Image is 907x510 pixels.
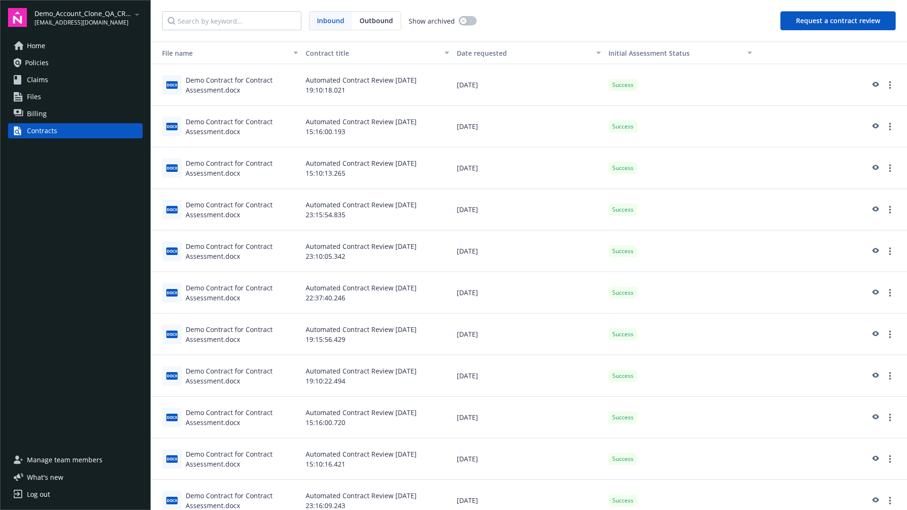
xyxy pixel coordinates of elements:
[302,106,453,147] div: Automated Contract Review [DATE] 15:16:00.193
[869,412,881,423] a: preview
[166,206,178,213] span: docx
[8,38,143,53] a: Home
[884,246,896,257] a: more
[154,48,288,58] div: File name
[302,397,453,438] div: Automated Contract Review [DATE] 15:16:00.720
[608,49,690,58] span: Initial Assessment Status
[884,412,896,423] a: more
[612,372,633,380] span: Success
[27,106,47,121] span: Billing
[302,147,453,189] div: Automated Contract Review [DATE] 15:10:13.265
[309,12,352,30] span: Inbound
[186,75,298,95] div: Demo Contract for Contract Assessment.docx
[869,329,881,340] a: preview
[453,314,604,355] div: [DATE]
[884,162,896,174] a: more
[612,413,633,422] span: Success
[8,72,143,87] a: Claims
[8,452,143,467] a: Manage team members
[869,162,881,174] a: preview
[608,48,742,58] div: Toggle SortBy
[34,18,131,27] span: [EMAIL_ADDRESS][DOMAIN_NAME]
[302,438,453,480] div: Automated Contract Review [DATE] 15:10:16.421
[186,241,298,261] div: Demo Contract for Contract Assessment.docx
[166,247,178,255] span: docx
[302,64,453,106] div: Automated Contract Review [DATE] 19:10:18.021
[884,204,896,215] a: more
[166,123,178,130] span: docx
[453,189,604,230] div: [DATE]
[34,8,131,18] span: Demo_Account_Clone_QA_CR_Tests_Demo
[612,247,633,255] span: Success
[186,158,298,178] div: Demo Contract for Contract Assessment.docx
[27,38,45,53] span: Home
[453,272,604,314] div: [DATE]
[453,64,604,106] div: [DATE]
[166,81,178,88] span: docx
[884,495,896,506] a: more
[409,16,455,26] span: Show archived
[25,55,49,70] span: Policies
[302,230,453,272] div: Automated Contract Review [DATE] 23:10:05.342
[34,8,143,27] button: Demo_Account_Clone_QA_CR_Tests_Demo[EMAIL_ADDRESS][DOMAIN_NAME]arrowDropDown
[612,205,633,214] span: Success
[453,397,604,438] div: [DATE]
[131,8,143,20] a: arrowDropDown
[306,48,439,58] div: Contract title
[884,287,896,298] a: more
[869,121,881,132] a: preview
[8,8,27,27] img: navigator-logo.svg
[453,42,604,64] button: Date requested
[352,12,401,30] span: Outbound
[884,453,896,465] a: more
[186,117,298,136] div: Demo Contract for Contract Assessment.docx
[166,331,178,338] span: docx
[612,455,633,463] span: Success
[780,11,896,30] button: Request a contract review
[27,472,63,482] span: What ' s new
[317,16,344,25] span: Inbound
[302,272,453,314] div: Automated Contract Review [DATE] 22:37:40.246
[457,48,590,58] div: Date requested
[612,164,633,172] span: Success
[302,314,453,355] div: Automated Contract Review [DATE] 19:15:56.429
[884,121,896,132] a: more
[154,48,288,58] div: Toggle SortBy
[453,147,604,189] div: [DATE]
[453,438,604,480] div: [DATE]
[869,246,881,257] a: preview
[884,370,896,382] a: more
[453,355,604,397] div: [DATE]
[186,408,298,427] div: Demo Contract for Contract Assessment.docx
[302,355,453,397] div: Automated Contract Review [DATE] 19:10:22.494
[8,55,143,70] a: Policies
[453,230,604,272] div: [DATE]
[186,200,298,220] div: Demo Contract for Contract Assessment.docx
[869,204,881,215] a: preview
[166,455,178,462] span: docx
[869,287,881,298] a: preview
[166,414,178,421] span: docx
[186,366,298,386] div: Demo Contract for Contract Assessment.docx
[612,289,633,297] span: Success
[27,487,50,502] div: Log out
[8,472,78,482] button: What's new
[869,453,881,465] a: preview
[8,123,143,138] a: Contracts
[166,164,178,171] span: docx
[8,106,143,121] a: Billing
[27,123,57,138] div: Contracts
[186,449,298,469] div: Demo Contract for Contract Assessment.docx
[166,497,178,504] span: docx
[8,89,143,104] a: Files
[186,283,298,303] div: Demo Contract for Contract Assessment.docx
[27,89,41,104] span: Files
[27,452,103,467] span: Manage team members
[302,189,453,230] div: Automated Contract Review [DATE] 23:15:54.835
[884,79,896,91] a: more
[612,122,633,131] span: Success
[162,11,301,30] input: Search by keyword...
[166,289,178,296] span: docx
[453,106,604,147] div: [DATE]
